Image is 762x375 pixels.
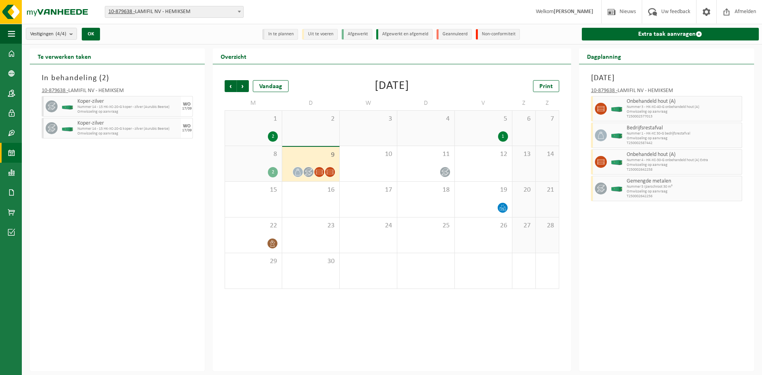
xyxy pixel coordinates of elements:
span: T250002577013 [627,114,740,119]
span: 4 [401,115,450,123]
span: 20 [516,186,531,194]
span: Nummer 4 - HK-XC-30-G onbehandeld hout (A) Extra [627,158,740,163]
td: D [397,96,455,110]
img: HK-XC-30-GN-00 [611,159,623,165]
div: 2 [268,167,278,177]
tcxspan: Call 10-879638 - via 3CX [42,88,68,94]
td: D [282,96,340,110]
span: 21 [540,186,555,194]
tcxspan: Call 10-879638 - via 3CX [108,9,135,15]
img: HK-XC-20-GN-00 [62,125,73,131]
li: In te plannen [262,29,298,40]
iframe: chat widget [4,358,133,375]
span: Nummer 14 - 15 HK-XC-20-G koper - zilver (Aurubis Beerse) [77,127,179,131]
span: T250002587442 [627,141,740,146]
td: W [340,96,397,110]
span: Nummer 1 - HK-XC 30-G bedrijfsrestafval [627,131,740,136]
span: 17 [344,186,393,194]
span: 2 [102,74,106,82]
span: Koper-zilver [77,98,179,105]
span: Omwisseling op aanvraag [77,131,179,136]
span: 29 [229,257,278,266]
span: Onbehandeld hout (A) [627,98,740,105]
h3: [DATE] [591,72,742,84]
span: 18 [401,186,450,194]
span: 1 [229,115,278,123]
tcxspan: Call 10-879638 - via 3CX [591,88,618,94]
span: Gemengde metalen [627,178,740,185]
td: V [455,96,512,110]
div: [DATE] [375,80,409,92]
img: HK-XC-30-GN-00 [611,186,623,192]
span: Onbehandeld hout (A) [627,152,740,158]
div: 2 [268,131,278,142]
div: 1 [498,131,508,142]
a: Print [533,80,559,92]
span: 27 [516,221,531,230]
span: Omwisseling op aanvraag [627,189,740,194]
img: HK-XC-30-GN-00 [611,133,623,138]
span: Nummer 14 - 15 HK-XC-20-G koper - zilver (Aurubis Beerse) [77,105,179,110]
span: 7 [540,115,555,123]
h3: In behandeling ( ) [42,72,193,84]
td: Z [536,96,559,110]
span: 5 [459,115,508,123]
span: Koper-zilver [77,120,179,127]
span: Omwisseling op aanvraag [77,110,179,114]
span: 10-879638 - LAMIFIL NV - HEMIKSEM [105,6,244,18]
span: 22 [229,221,278,230]
td: Z [512,96,536,110]
span: 10 [344,150,393,159]
img: HK-XC-20-GN-00 [62,104,73,110]
li: Geannuleerd [437,29,472,40]
strong: [PERSON_NAME] [554,9,593,15]
li: Non-conformiteit [476,29,520,40]
span: 30 [286,257,335,266]
span: Omwisseling op aanvraag [627,136,740,141]
span: 2 [286,115,335,123]
span: 13 [516,150,531,159]
div: 17/09 [182,129,192,133]
div: Vandaag [253,80,289,92]
span: 11 [401,150,450,159]
span: 12 [459,150,508,159]
span: T250002642258 [627,167,740,172]
div: LAMIFIL NV - HEMIKSEM [591,88,742,96]
a: Extra taak aanvragen [582,28,759,40]
span: 25 [401,221,450,230]
h2: Overzicht [213,48,254,64]
span: 16 [286,186,335,194]
span: Volgende [237,80,249,92]
span: 9 [286,151,335,160]
span: Omwisseling op aanvraag [627,163,740,167]
span: 6 [516,115,531,123]
span: 23 [286,221,335,230]
span: 10-879638 - LAMIFIL NV - HEMIKSEM [105,6,243,17]
div: WO [183,102,190,107]
span: Vorige [225,80,237,92]
li: Afgewerkt en afgemeld [376,29,433,40]
div: LAMIFIL NV - HEMIKSEM [42,88,193,96]
span: Nummer 3 - HK-XC-40-G onbehandeld hout (A) [627,105,740,110]
span: 3 [344,115,393,123]
img: HK-XC-30-GN-00 [611,106,623,112]
h2: Dagplanning [579,48,629,64]
td: M [225,96,282,110]
span: Omwisseling op aanvraag [627,110,740,114]
span: Vestigingen [30,28,66,40]
button: Vestigingen(4/4) [26,28,77,40]
h2: Te verwerken taken [30,48,99,64]
span: 15 [229,186,278,194]
div: 17/09 [182,107,192,111]
button: OK [82,28,100,40]
span: Nummer 5 Ijzerschroot 30 m³ [627,185,740,189]
span: 14 [540,150,555,159]
span: 8 [229,150,278,159]
span: Bedrijfsrestafval [627,125,740,131]
span: T250002642256 [627,194,740,199]
span: Print [539,83,553,90]
count: (4/4) [56,31,66,37]
span: 26 [459,221,508,230]
li: Afgewerkt [342,29,372,40]
li: Uit te voeren [302,29,338,40]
